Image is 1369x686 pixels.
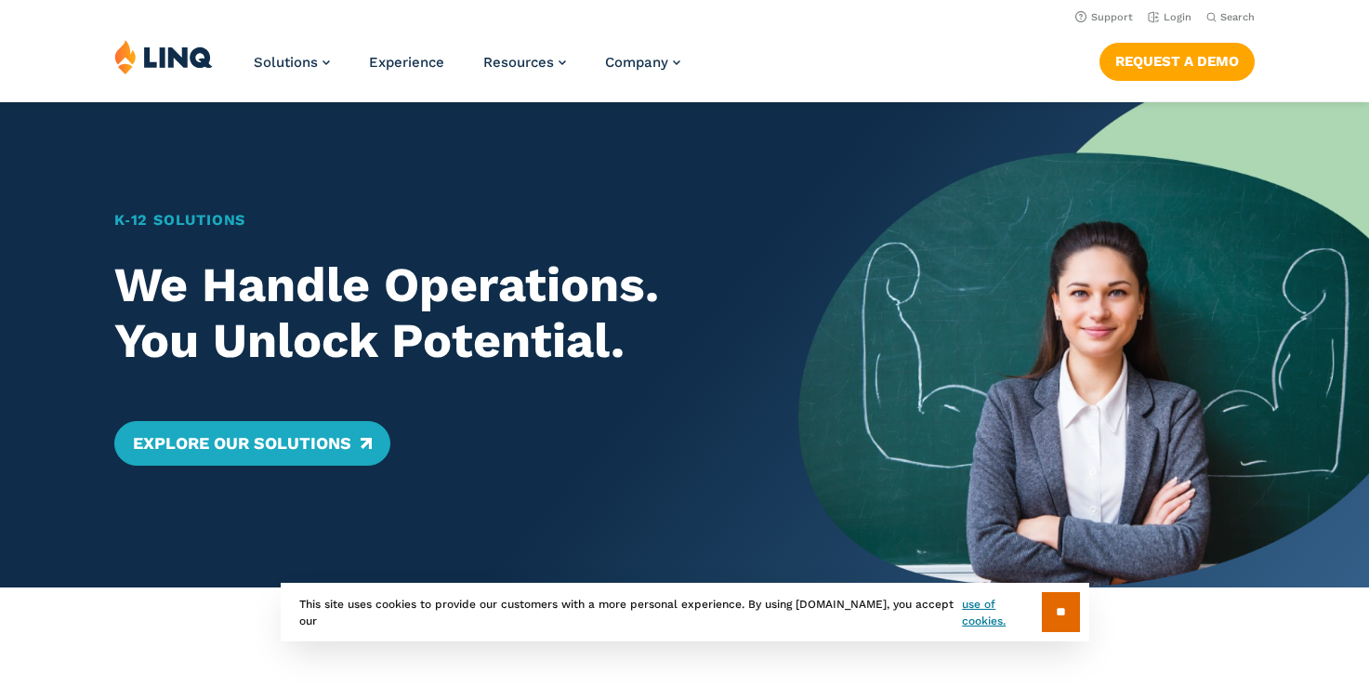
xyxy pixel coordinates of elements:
[962,596,1041,629] a: use of cookies.
[114,39,213,74] img: LINQ | K‑12 Software
[114,257,743,369] h2: We Handle Operations. You Unlock Potential.
[114,209,743,231] h1: K‑12 Solutions
[483,54,554,71] span: Resources
[1099,39,1255,80] nav: Button Navigation
[1206,10,1255,24] button: Open Search Bar
[1220,11,1255,23] span: Search
[1148,11,1191,23] a: Login
[114,421,390,466] a: Explore Our Solutions
[1099,43,1255,80] a: Request a Demo
[369,54,444,71] a: Experience
[605,54,680,71] a: Company
[798,102,1369,587] img: Home Banner
[281,583,1089,641] div: This site uses cookies to provide our customers with a more personal experience. By using [DOMAIN...
[254,54,318,71] span: Solutions
[1075,11,1133,23] a: Support
[254,39,680,100] nav: Primary Navigation
[254,54,330,71] a: Solutions
[605,54,668,71] span: Company
[483,54,566,71] a: Resources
